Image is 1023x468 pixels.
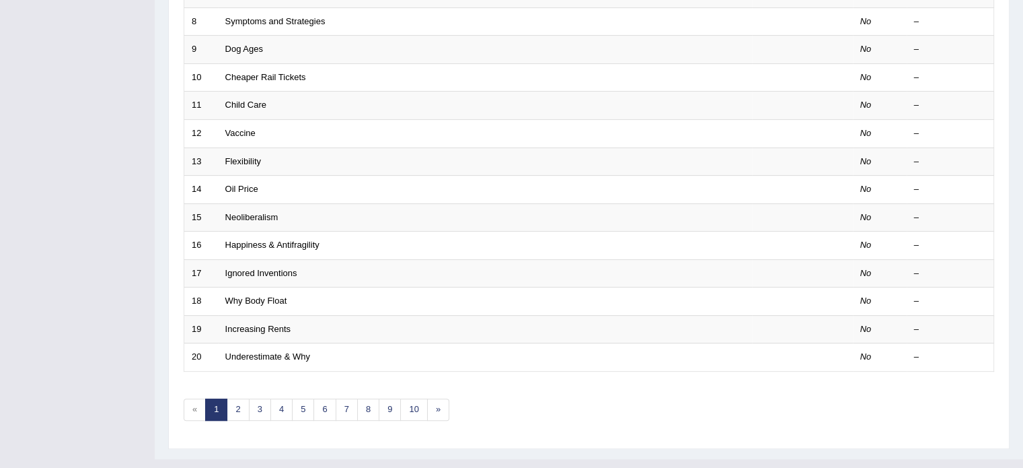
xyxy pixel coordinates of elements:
a: Dog Ages [225,44,263,54]
div: – [914,323,987,336]
div: – [914,267,987,280]
em: No [860,128,872,138]
em: No [860,184,872,194]
a: Happiness & Antifragility [225,240,319,250]
a: Neoliberalism [225,212,278,222]
em: No [860,16,872,26]
td: 15 [184,203,218,232]
em: No [860,156,872,166]
div: – [914,127,987,140]
td: 18 [184,288,218,316]
em: No [860,44,872,54]
a: 3 [249,399,271,421]
em: No [860,100,872,110]
em: No [860,240,872,250]
td: 10 [184,63,218,92]
div: – [914,15,987,28]
a: Why Body Float [225,296,287,306]
a: Vaccine [225,128,256,138]
td: 11 [184,92,218,120]
a: Child Care [225,100,266,110]
a: Flexibility [225,156,261,166]
a: 2 [227,399,249,421]
a: Underestimate & Why [225,352,310,362]
td: 9 [184,36,218,64]
a: Symptoms and Strategies [225,16,326,26]
a: 1 [205,399,227,421]
div: – [914,183,987,196]
div: – [914,99,987,112]
td: 8 [184,7,218,36]
div: – [914,211,987,224]
div: – [914,239,987,252]
td: 12 [184,119,218,147]
em: No [860,324,872,334]
a: » [427,399,449,421]
span: « [184,399,206,421]
a: 6 [313,399,336,421]
em: No [860,212,872,222]
a: 8 [357,399,379,421]
em: No [860,296,872,306]
td: 19 [184,315,218,343]
a: 9 [379,399,401,421]
em: No [860,352,872,362]
a: Cheaper Rail Tickets [225,72,306,82]
td: 17 [184,259,218,288]
td: 13 [184,147,218,176]
div: – [914,43,987,56]
td: 20 [184,343,218,372]
em: No [860,72,872,82]
div: – [914,71,987,84]
a: 10 [400,399,427,421]
td: 14 [184,176,218,204]
td: 16 [184,232,218,260]
a: 7 [336,399,358,421]
a: Increasing Rents [225,324,291,334]
div: – [914,295,987,308]
a: Oil Price [225,184,258,194]
em: No [860,268,872,278]
a: Ignored Inventions [225,268,297,278]
a: 4 [270,399,293,421]
a: 5 [292,399,314,421]
div: – [914,156,987,168]
div: – [914,351,987,364]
